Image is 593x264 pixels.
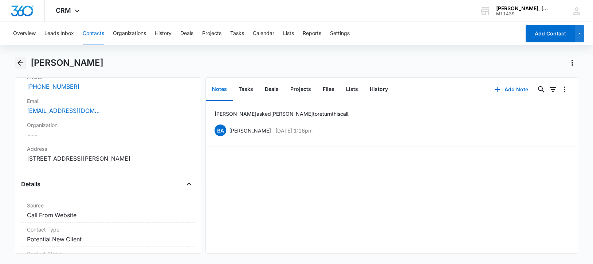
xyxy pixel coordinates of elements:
button: Add Note [487,81,535,98]
button: Deals [180,22,193,45]
button: Lists [283,22,294,45]
label: Organization [27,121,189,129]
div: Organization--- [21,118,195,142]
button: Back [15,57,26,69]
button: Reports [303,22,321,45]
div: account id [496,11,549,16]
button: Settings [330,22,350,45]
a: [EMAIL_ADDRESS][DOMAIN_NAME] [27,106,100,115]
label: Email [27,97,189,105]
label: Address [27,145,189,153]
span: BA [215,125,226,136]
div: SourceCall From Website [21,199,195,223]
button: Tasks [230,22,244,45]
label: Contact Type [27,226,189,233]
button: Lists [340,78,364,101]
button: Deals [259,78,284,101]
dd: [STREET_ADDRESS][PERSON_NAME] [27,154,189,163]
dd: Potential New Client [27,235,189,244]
h1: [PERSON_NAME] [31,57,103,68]
button: Close [183,178,195,190]
p: [DATE] 1:16pm [275,127,313,134]
button: Leads Inbox [44,22,74,45]
button: History [155,22,172,45]
label: Contact Status [27,250,189,257]
div: Address[STREET_ADDRESS][PERSON_NAME] [21,142,195,166]
button: Add Contact [526,25,575,42]
button: Actions [566,57,578,69]
button: Notes [206,78,233,101]
button: Overflow Menu [559,84,570,95]
label: Source [27,202,189,209]
button: Search... [535,84,547,95]
button: Overview [13,22,36,45]
button: Filters [547,84,559,95]
button: Organizations [113,22,146,45]
button: Tasks [233,78,259,101]
button: Contacts [83,22,104,45]
button: Files [317,78,340,101]
div: Contact TypePotential New Client [21,223,195,247]
div: account name [496,5,549,11]
dd: Call From Website [27,211,189,219]
button: Projects [284,78,317,101]
div: Email[EMAIL_ADDRESS][DOMAIN_NAME] [21,94,195,118]
p: [PERSON_NAME] asked [PERSON_NAME] to return this call. [215,110,350,118]
p: [PERSON_NAME] [229,127,271,134]
button: Projects [202,22,221,45]
div: Phone[PHONE_NUMBER] [21,70,195,94]
dd: --- [27,130,189,139]
span: CRM [56,7,71,14]
button: History [364,78,394,101]
a: [PHONE_NUMBER] [27,82,79,91]
button: Calendar [253,22,274,45]
h4: Details [21,180,40,188]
